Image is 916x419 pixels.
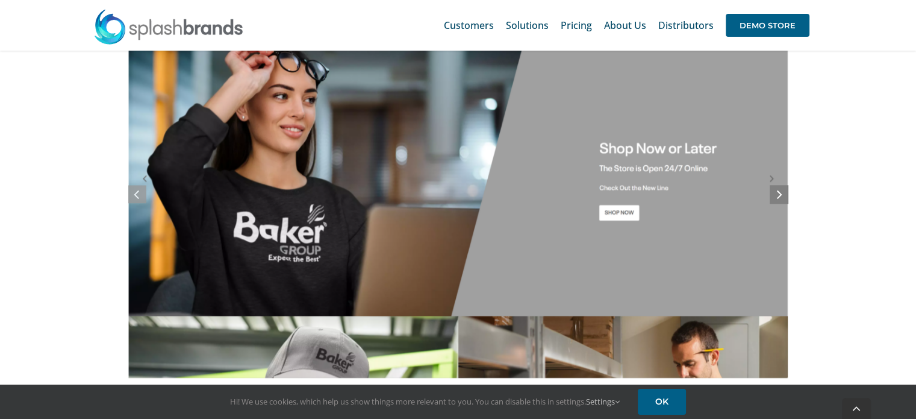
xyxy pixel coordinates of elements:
[444,6,809,45] nav: Main Menu Sticky
[586,396,620,407] a: Settings
[444,20,494,30] span: Customers
[444,6,494,45] a: Customers
[658,20,714,30] span: Distributors
[638,389,686,415] a: OK
[658,6,714,45] a: Distributors
[726,6,809,45] a: DEMO STORE
[506,20,549,30] span: Solutions
[128,368,788,381] a: screely-1684639537445
[230,396,620,407] span: Hi! We use cookies, which help us show things more relevant to you. You can disable this in setti...
[561,20,592,30] span: Pricing
[726,14,809,37] span: DEMO STORE
[604,20,646,30] span: About Us
[561,6,592,45] a: Pricing
[93,8,244,45] img: SplashBrands.com Logo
